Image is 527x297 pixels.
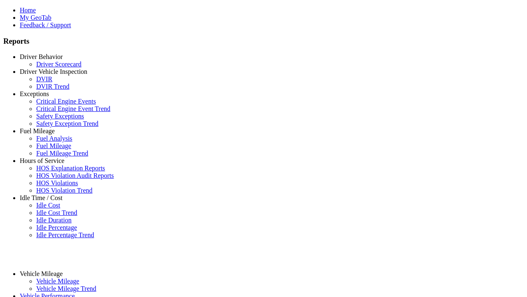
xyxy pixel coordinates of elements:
[20,14,51,21] a: My GeoTab
[36,187,93,194] a: HOS Violation Trend
[36,172,114,179] a: HOS Violation Audit Reports
[36,217,72,224] a: Idle Duration
[36,231,94,238] a: Idle Percentage Trend
[20,53,63,60] a: Driver Behavior
[20,194,63,201] a: Idle Time / Cost
[36,113,84,120] a: Safety Exceptions
[20,270,63,277] a: Vehicle Mileage
[36,120,98,127] a: Safety Exception Trend
[20,7,36,14] a: Home
[36,278,79,285] a: Vehicle Mileage
[20,68,87,75] a: Driver Vehicle Inspection
[36,202,60,209] a: Idle Cost
[36,224,77,231] a: Idle Percentage
[36,150,88,157] a: Fuel Mileage Trend
[36,105,110,112] a: Critical Engine Event Trend
[20,127,55,134] a: Fuel Mileage
[20,21,71,28] a: Feedback / Support
[3,37,524,46] h3: Reports
[20,90,49,97] a: Exceptions
[36,285,96,292] a: Vehicle Mileage Trend
[36,98,96,105] a: Critical Engine Events
[36,61,82,68] a: Driver Scorecard
[36,142,71,149] a: Fuel Mileage
[36,179,78,186] a: HOS Violations
[36,83,69,90] a: DVIR Trend
[36,135,72,142] a: Fuel Analysis
[36,165,105,172] a: HOS Explanation Reports
[20,157,64,164] a: Hours of Service
[36,75,52,82] a: DVIR
[36,209,77,216] a: Idle Cost Trend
